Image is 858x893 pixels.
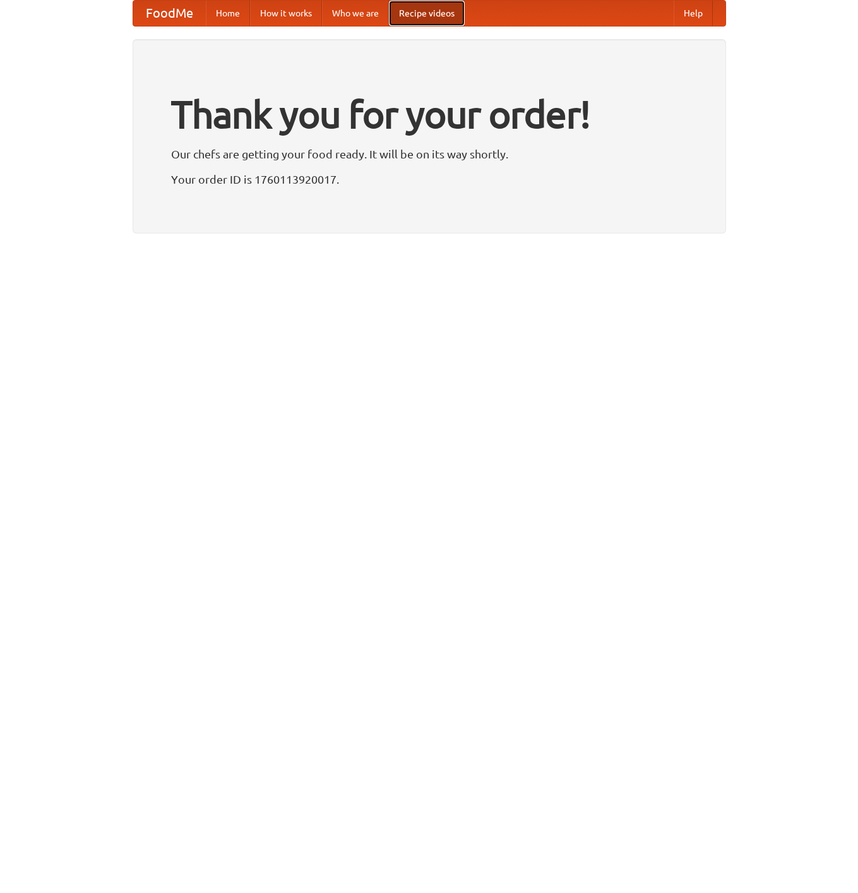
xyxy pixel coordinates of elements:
[322,1,389,26] a: Who we are
[674,1,713,26] a: Help
[171,170,688,189] p: Your order ID is 1760113920017.
[250,1,322,26] a: How it works
[171,84,688,145] h1: Thank you for your order!
[133,1,206,26] a: FoodMe
[389,1,465,26] a: Recipe videos
[171,145,688,163] p: Our chefs are getting your food ready. It will be on its way shortly.
[206,1,250,26] a: Home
